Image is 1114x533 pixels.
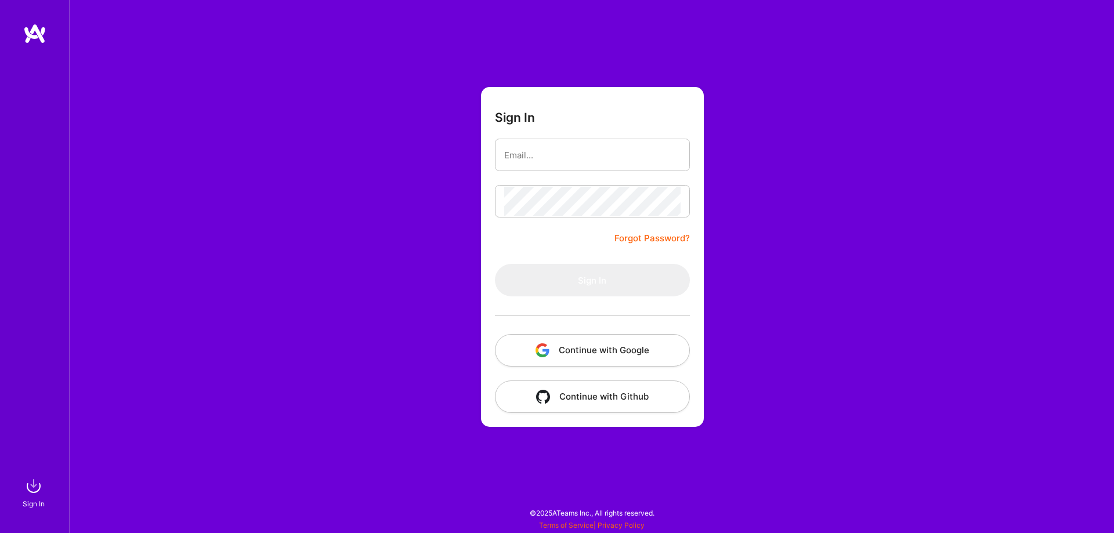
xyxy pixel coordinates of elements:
[495,264,690,296] button: Sign In
[536,343,549,357] img: icon
[70,498,1114,527] div: © 2025 ATeams Inc., All rights reserved.
[24,474,45,510] a: sign inSign In
[22,474,45,498] img: sign in
[495,380,690,413] button: Continue with Github
[495,110,535,125] h3: Sign In
[495,334,690,367] button: Continue with Google
[536,390,550,404] img: icon
[539,521,594,530] a: Terms of Service
[598,521,645,530] a: Privacy Policy
[23,23,46,44] img: logo
[23,498,45,510] div: Sign In
[614,231,690,245] a: Forgot Password?
[539,521,645,530] span: |
[504,140,681,170] input: Email...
